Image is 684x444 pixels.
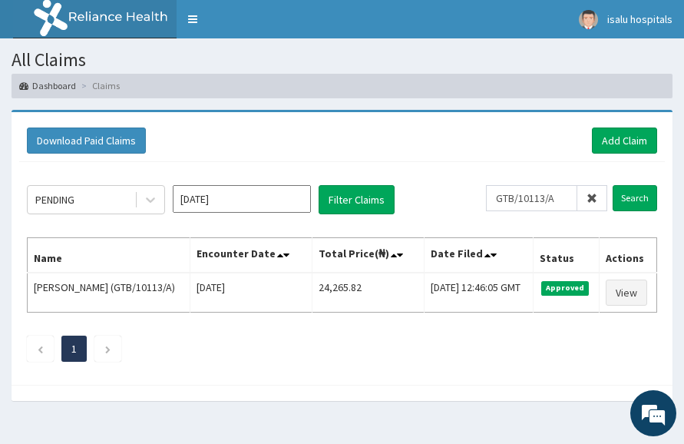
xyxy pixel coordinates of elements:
a: Add Claim [592,128,657,154]
a: View [606,280,647,306]
button: Filter Claims [319,185,395,214]
th: Encounter Date [190,237,312,273]
td: [PERSON_NAME] (GTB/10113/A) [28,273,190,313]
input: Search by HMO ID [486,185,577,211]
td: [DATE] [190,273,312,313]
th: Total Price(₦) [312,237,425,273]
a: Previous page [37,342,44,356]
h1: All Claims [12,50,672,70]
td: 24,265.82 [312,273,425,313]
img: User Image [579,10,598,29]
th: Actions [600,237,657,273]
td: [DATE] 12:46:05 GMT [425,273,533,313]
div: PENDING [35,192,74,207]
span: isalu hospitals [607,12,672,26]
th: Name [28,237,190,273]
th: Status [533,237,599,273]
button: Download Paid Claims [27,128,146,154]
li: Claims [78,79,120,92]
input: Select Month and Year [173,185,311,213]
th: Date Filed [425,237,533,273]
input: Search [613,185,657,211]
a: Dashboard [19,79,76,92]
span: Approved [541,281,590,295]
a: Next page [104,342,111,356]
a: Page 1 is your current page [71,342,77,356]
